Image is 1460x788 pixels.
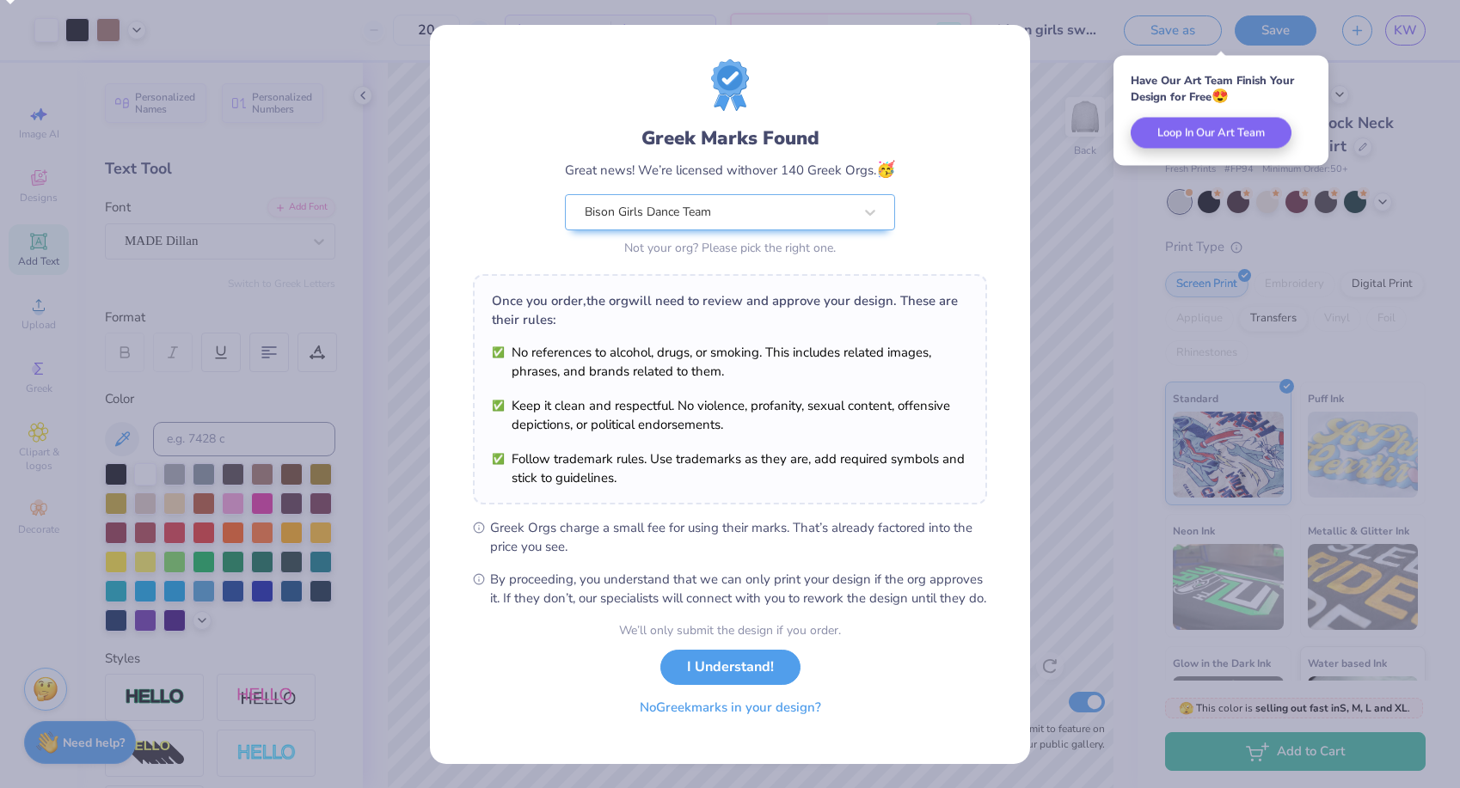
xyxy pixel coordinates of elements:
[565,125,895,152] div: Greek Marks Found
[1131,118,1291,149] button: Loop In Our Art Team
[1212,87,1229,106] span: 😍
[565,239,895,257] div: Not your org? Please pick the right one.
[492,449,968,487] li: Follow trademark rules. Use trademarks as they are, add required symbols and stick to guidelines.
[565,158,895,181] div: Great news! We’re licensed with over 140 Greek Orgs.
[490,518,987,556] span: Greek Orgs charge a small fee for using their marks. That’s already factored into the price you see.
[490,570,987,608] span: By proceeding, you understand that we can only print your design if the org approves it. If they ...
[711,59,749,111] img: license-marks-badge.png
[625,690,836,725] button: NoGreekmarks in your design?
[492,343,968,381] li: No references to alcohol, drugs, or smoking. This includes related images, phrases, and brands re...
[492,291,968,329] div: Once you order, the org will need to review and approve your design. These are their rules:
[660,650,801,685] button: I Understand!
[619,621,841,639] div: We’ll only submit the design if you order.
[1131,73,1311,105] div: Have Our Art Team Finish Your Design for Free
[876,159,895,180] span: 🥳
[492,396,968,434] li: Keep it clean and respectful. No violence, profanity, sexual content, offensive depictions, or po...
